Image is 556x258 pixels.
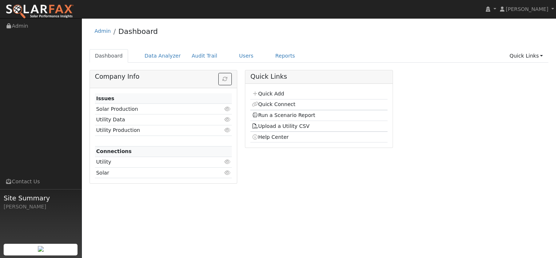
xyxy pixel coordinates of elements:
[95,125,210,136] td: Utility Production
[95,157,210,167] td: Utility
[118,27,158,36] a: Dashboard
[4,193,78,203] span: Site Summary
[252,91,284,97] a: Quick Add
[95,28,111,34] a: Admin
[4,203,78,211] div: [PERSON_NAME]
[95,168,210,178] td: Solar
[95,114,210,125] td: Utility Data
[95,104,210,114] td: Solar Production
[224,170,231,175] i: Click to view
[234,49,259,63] a: Users
[252,112,315,118] a: Run a Scenario Report
[96,148,132,154] strong: Connections
[5,4,74,19] img: SolarFax
[96,95,114,101] strong: Issues
[224,159,231,164] i: Click to view
[224,117,231,122] i: Click to view
[252,123,310,129] a: Upload a Utility CSV
[38,246,44,252] img: retrieve
[504,49,548,63] a: Quick Links
[270,49,301,63] a: Reports
[506,6,548,12] span: [PERSON_NAME]
[95,73,232,81] h5: Company Info
[90,49,128,63] a: Dashboard
[252,101,295,107] a: Quick Connect
[224,106,231,112] i: Click to view
[186,49,223,63] a: Audit Trail
[250,73,387,81] h5: Quick Links
[224,128,231,133] i: Click to view
[139,49,186,63] a: Data Analyzer
[252,134,289,140] a: Help Center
